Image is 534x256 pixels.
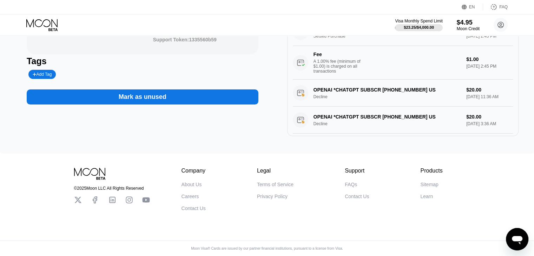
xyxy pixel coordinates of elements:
div: Learn [420,194,433,199]
div: FAQ [483,4,508,11]
div: FAQ [499,5,508,9]
div: Contact Us [182,206,206,211]
div: $1.00 [466,56,513,62]
div: $4.95Moon Credit [457,19,480,31]
div: Mark as unused [119,93,166,101]
div: EN [469,5,475,9]
div: FeeA 1.00% fee (minimum of $1.00) is charged on all transactions$1.00[DATE] 2:45 PM [293,46,513,80]
div: About Us [182,182,202,187]
div: FAQs [345,182,357,187]
div: Company [182,168,206,174]
iframe: Button to launch messaging window [506,228,528,250]
div: Products [420,168,442,174]
div: Terms of Service [257,182,294,187]
div: Contact Us [345,194,369,199]
div: Moon Credit [457,26,480,31]
div: Visa Monthly Spend Limit$23.25/$4,000.00 [395,19,442,31]
div: [DATE] 2:45 PM [466,64,513,69]
div: Careers [182,194,199,199]
div: Privacy Policy [257,194,288,199]
div: $4.95 [457,19,480,26]
div: Visa Monthly Spend Limit [395,19,442,23]
div: $23.25 / $4,000.00 [404,25,434,29]
div: Fee [314,52,363,57]
div: Support Token:1335560b59 [153,37,217,42]
div: Moon Visa® Cards are issued by our partner financial institutions, pursuant to a license from Visa. [185,247,349,250]
div: Support Token: 1335560b59 [153,37,217,42]
div: Tags [27,56,258,66]
div: Legal [257,168,294,174]
div: Support [345,168,369,174]
div: Sitemap [420,182,438,187]
div: Add Tag [33,72,52,77]
div: EN [462,4,483,11]
div: A 1.00% fee (minimum of $1.00) is charged on all transactions [314,59,366,74]
div: © 2025 Moon LLC All Rights Reserved [74,186,150,191]
div: Mark as unused [27,82,258,105]
div: Add Tag [28,70,56,79]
